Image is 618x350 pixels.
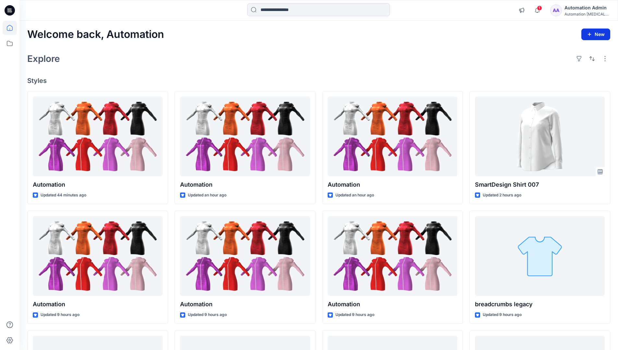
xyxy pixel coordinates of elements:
[328,216,457,296] a: Automation
[475,300,605,309] p: breadcrumbs legacy
[41,192,86,199] p: Updated 44 minutes ago
[475,97,605,177] a: SmartDesign Shirt 007
[335,192,374,199] p: Updated an hour ago
[41,311,79,318] p: Updated 9 hours ago
[483,311,522,318] p: Updated 9 hours ago
[27,29,164,41] h2: Welcome back, Automation
[33,216,163,296] a: Automation
[180,216,310,296] a: Automation
[475,216,605,296] a: breadcrumbs legacy
[33,180,163,189] p: Automation
[581,29,610,40] button: New
[33,97,163,177] a: Automation
[180,180,310,189] p: Automation
[180,300,310,309] p: Automation
[27,77,610,85] h4: Styles
[564,12,610,17] div: Automation [MEDICAL_DATA]...
[328,300,457,309] p: Automation
[483,192,521,199] p: Updated 2 hours ago
[188,192,226,199] p: Updated an hour ago
[27,53,60,64] h2: Explore
[550,5,562,16] div: AA
[180,97,310,177] a: Automation
[188,311,227,318] p: Updated 9 hours ago
[335,311,374,318] p: Updated 9 hours ago
[328,97,457,177] a: Automation
[33,300,163,309] p: Automation
[328,180,457,189] p: Automation
[537,6,542,11] span: 1
[564,4,610,12] div: Automation Admin
[475,180,605,189] p: SmartDesign Shirt 007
